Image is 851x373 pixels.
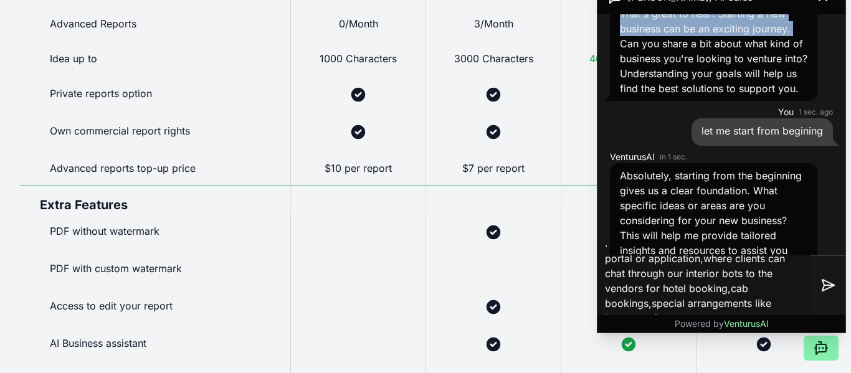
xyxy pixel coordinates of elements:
span: 1000 Characters [320,52,397,65]
div: Domain: [DOMAIN_NAME] [32,32,137,42]
span: $7 per report [462,162,525,174]
img: website_grey.svg [20,32,30,42]
span: VenturusAI [724,318,769,329]
time: in 1 sec. [660,152,687,162]
div: v 4.0.25 [35,20,61,30]
img: tab_keywords_by_traffic_grey.svg [124,72,134,82]
div: Advanced reports top-up price [20,151,290,186]
img: logo_orange.svg [20,20,30,30]
div: Idea up to [20,41,290,76]
div: Private reports option [20,76,290,113]
span: VenturusAI [610,151,655,163]
span: You [778,106,794,118]
span: Absolutely, starting from the beginning gives us a clear foundation. What specific ideas or areas... [620,169,802,271]
div: AI Business assistant [20,326,290,363]
time: 1 sec. ago [799,107,833,117]
span: 4000 Characters [589,52,668,65]
div: Domain Overview [47,73,112,82]
span: 3000 Characters [454,52,533,65]
span: let me start from begining [701,125,823,137]
textarea: I'm looking to do travel business as a portal or application,where clients can chat through our i... [597,245,811,325]
div: PDF without watermark [20,214,290,251]
div: PDF with custom watermark [20,251,290,288]
div: Keywords by Traffic [138,73,210,82]
div: Extra Features [20,186,290,214]
span: 3/Month [474,17,513,30]
img: tab_domain_overview_orange.svg [34,72,44,82]
div: Advanced Reports [20,6,290,41]
div: Access to edit your report [20,288,290,326]
div: Own commercial report rights [20,113,290,151]
span: 0/Month [339,17,378,30]
span: $10 per report [325,162,392,174]
p: Powered by [675,318,769,330]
